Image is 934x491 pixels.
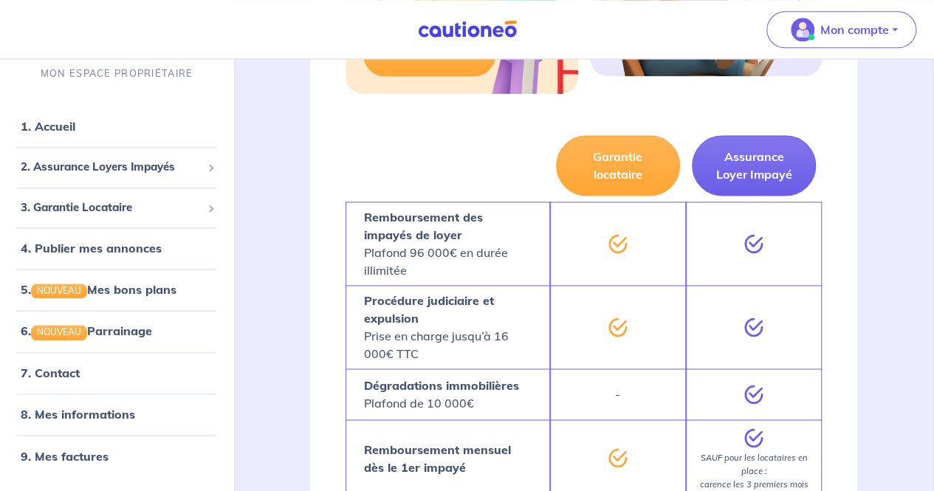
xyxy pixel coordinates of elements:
img: Cautioneo [412,20,523,38]
button: illu_account_valid_menu.svgMon compte [766,11,916,48]
div: 5.NOUVEAUMes bons plans [6,275,227,305]
button: Assurance Loyer Impayé [692,135,816,196]
p: Mon compte [820,21,889,38]
div: - [550,368,686,419]
div: 9. Mes factures [6,441,227,470]
a: 1. Accueil [21,120,75,134]
a: 5.NOUVEAUMes bons plans [21,283,176,298]
a: 9. Mes factures [21,448,109,463]
a: 4. Publier mes annonces [21,241,162,256]
p: Prise en charge jusqu’à 16 000€ TTC [364,292,531,363]
div: 3. Garantie Locataire [6,193,227,222]
span: 2. Assurance Loyers Impayés [21,159,202,176]
strong: Dégradations immobilières [364,378,519,393]
p: Plafond 96 000€ en durée illimitée [364,208,531,279]
a: 7. Contact [21,365,80,380]
em: SAUF pour les locataires en place : carence les 3 premiers mois [699,452,808,489]
div: 6.NOUVEAUParrainage [6,317,227,346]
a: 8. Mes informations [21,407,135,422]
div: 4. Publier mes annonces [6,234,227,264]
p: Plafond de 10 000€ [364,377,519,412]
button: Garantie locataire [556,135,680,196]
strong: Remboursement des impayés de loyer [364,210,483,242]
div: 1. Accueil [6,112,227,142]
div: 7. Contact [6,358,227,388]
strong: Procédure judiciaire et expulsion [364,293,494,326]
a: 6.NOUVEAUParrainage [21,324,152,339]
p: MON ESPACE PROPRIÉTAIRE [41,67,193,81]
strong: Remboursement mensuel dès le 1er impayé [364,442,511,474]
div: 2. Assurance Loyers Impayés [6,154,227,182]
span: 3. Garantie Locataire [21,199,202,216]
img: illu_account_valid_menu.svg [791,18,814,41]
div: 8. Mes informations [6,399,227,429]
